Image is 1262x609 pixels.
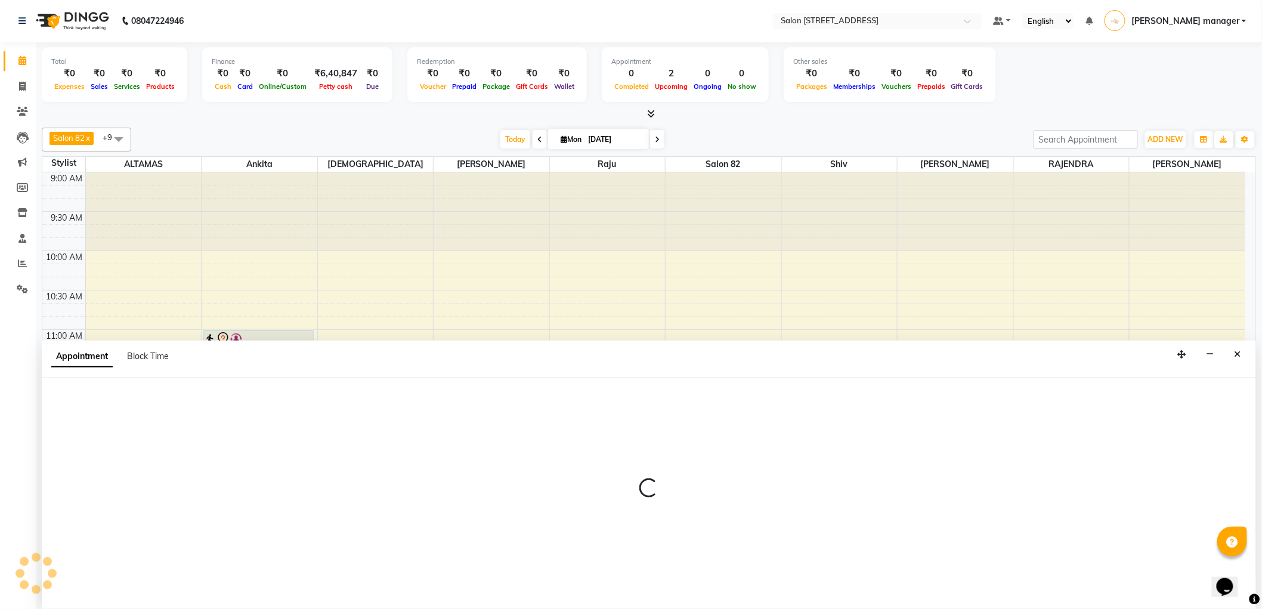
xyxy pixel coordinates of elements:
img: Rahul manager [1105,10,1125,31]
span: Prepaids [914,82,948,91]
span: [PERSON_NAME] manager [1131,15,1239,27]
span: [DEMOGRAPHIC_DATA] [318,157,434,172]
div: 9:30 AM [49,212,85,224]
div: ₹0 [256,67,310,81]
span: [PERSON_NAME] [1130,157,1245,172]
b: 08047224946 [131,4,184,38]
div: ₹0 [88,67,111,81]
span: Wallet [551,82,577,91]
span: Appointment [51,346,113,367]
div: 0 [691,67,725,81]
div: ₹0 [212,67,234,81]
div: Total [51,57,178,67]
span: Mon [558,135,584,144]
div: 0 [725,67,759,81]
img: logo [30,4,112,38]
span: Block Time [127,351,169,361]
span: Vouchers [879,82,914,91]
div: ₹0 [449,67,480,81]
span: Packages [793,82,830,91]
div: ₹0 [51,67,88,81]
div: Finance [212,57,383,67]
span: Sales [88,82,111,91]
span: Package [480,82,513,91]
span: Services [111,82,143,91]
span: Salon 82 [53,133,85,143]
span: ALTAMAS [86,157,202,172]
div: ₹0 [914,67,948,81]
div: ₹0 [551,67,577,81]
div: ₹0 [480,67,513,81]
div: ₹0 [417,67,449,81]
div: ₹6,40,847 [310,67,362,81]
div: ₹0 [234,67,256,81]
span: Due [363,82,382,91]
input: Search Appointment [1034,130,1138,149]
div: 0 [611,67,652,81]
iframe: chat widget [1212,561,1250,597]
div: ₹0 [948,67,986,81]
span: No show [725,82,759,91]
div: priyanka, TK02, 11:00 AM-12:30 PM, INOA TOUCH UP [203,331,314,448]
div: ₹0 [513,67,551,81]
span: Upcoming [652,82,691,91]
div: Redemption [417,57,577,67]
div: ₹0 [362,67,383,81]
span: Completed [611,82,652,91]
button: Close [1229,345,1246,364]
div: Stylist [42,157,85,169]
div: 9:00 AM [49,172,85,185]
span: Prepaid [449,82,480,91]
div: Other sales [793,57,986,67]
span: Expenses [51,82,88,91]
span: Online/Custom [256,82,310,91]
span: Ankita [202,157,317,172]
div: ₹0 [111,67,143,81]
span: Gift Cards [948,82,986,91]
span: Voucher [417,82,449,91]
div: 2 [652,67,691,81]
span: RAJENDRA [1014,157,1130,172]
span: Shiv [782,157,898,172]
span: [PERSON_NAME] [898,157,1013,172]
div: Appointment [611,57,759,67]
span: Salon 82 [666,157,781,172]
div: 11:00 AM [44,330,85,342]
span: +9 [103,132,121,142]
div: 10:00 AM [44,251,85,264]
input: 2025-09-01 [584,131,644,149]
span: Memberships [830,82,879,91]
span: [PERSON_NAME] [434,157,549,172]
span: Products [143,82,178,91]
span: Ongoing [691,82,725,91]
span: Cash [212,82,234,91]
button: ADD NEW [1145,131,1186,148]
div: 10:30 AM [44,290,85,303]
span: Petty cash [316,82,355,91]
a: x [85,133,90,143]
div: ₹0 [793,67,830,81]
span: Today [500,130,530,149]
span: Raju [550,157,666,172]
span: Card [234,82,256,91]
span: Gift Cards [513,82,551,91]
div: ₹0 [143,67,178,81]
div: ₹0 [879,67,914,81]
span: ADD NEW [1148,135,1183,144]
div: ₹0 [830,67,879,81]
